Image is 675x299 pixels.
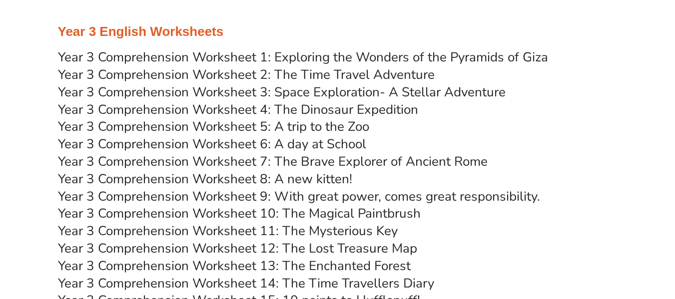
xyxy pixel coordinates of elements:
a: Year 3 Comprehension Worksheet 1: Exploring the Wonders of the Pyramids of Giza [58,48,548,66]
a: Year 3 Comprehension Worksheet 13: The Enchanted Forest [58,257,411,275]
a: Year 3 Comprehension Worksheet 10: The Magical Paintbrush [58,205,421,222]
a: Year 3 Comprehension Worksheet 12: The Lost Treasure Map [58,240,417,257]
a: Year 3 Comprehension Worksheet 9: With great power, comes great responsibility. [58,188,540,205]
a: Year 3 Comprehension Worksheet 3: Space Exploration- A Stellar Adventure [58,83,506,101]
a: Year 3 Comprehension Worksheet 11: The Mysterious Key [58,222,398,240]
h3: Year 3 English Worksheets [58,23,618,40]
a: Year 3 Comprehension Worksheet 8: A new kitten! [58,170,352,188]
a: Year 3 Comprehension Worksheet 2: The Time Travel Adventure [58,66,435,83]
a: Year 3 Comprehension Worksheet 5: A trip to the Zoo [58,118,369,135]
a: Year 3 Comprehension Worksheet 6: A day at School [58,135,366,153]
a: Year 3 Comprehension Worksheet 7: The Brave Explorer of Ancient Rome [58,153,488,170]
iframe: Chat Widget [509,186,675,299]
a: Year 3 Comprehension Worksheet 14: The Time Travellers Diary [58,275,434,292]
a: Year 3 Comprehension Worksheet 4: The Dinosaur Expedition [58,101,418,118]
